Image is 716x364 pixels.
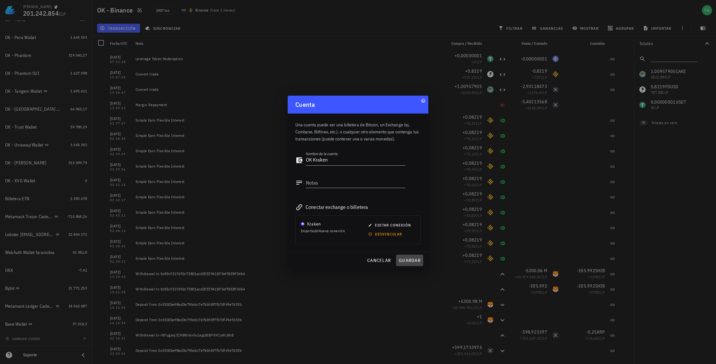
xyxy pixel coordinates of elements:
[306,151,338,156] label: Nombre de la cuenta
[370,232,402,236] span: desvincular
[301,228,345,233] span: Importado
[318,228,345,233] span: Nueva conexión
[367,257,391,263] span: cancelar
[366,221,415,230] button: editar conexión
[399,257,421,263] span: guardar
[370,223,411,227] span: editar conexión
[295,114,421,146] div: Una cuenta puede ser una billetera de Bitcoin, un Exchange (ej. Coinbase, Bitfinex, etc.), o cual...
[396,255,423,266] button: guardar
[301,222,305,226] img: krakenfx
[295,202,421,211] div: Conectar exchange o billetera
[288,96,428,114] div: Cuenta
[364,255,393,266] button: cancelar
[366,230,406,239] button: desvincular
[307,221,321,227] div: Kraken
